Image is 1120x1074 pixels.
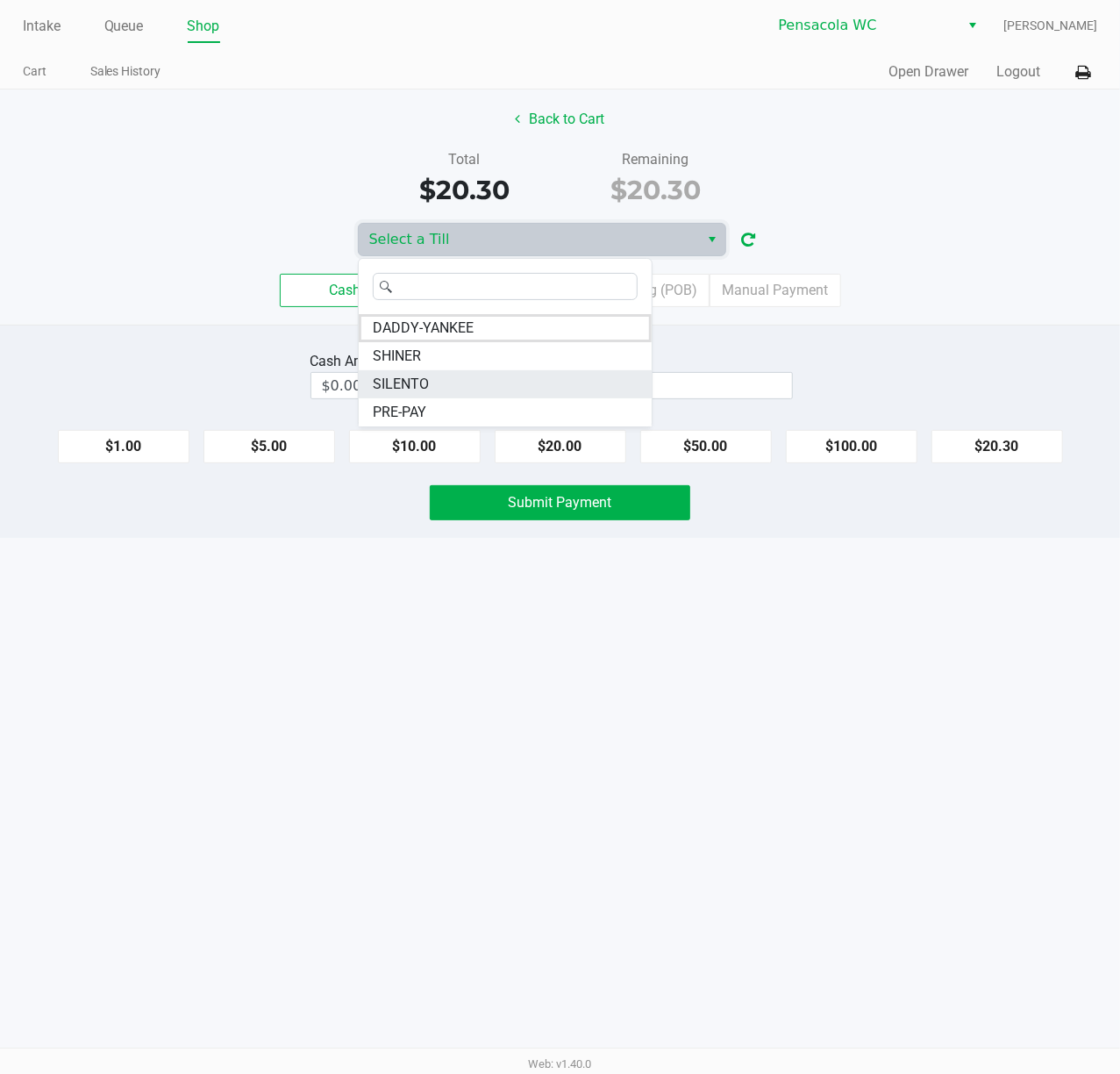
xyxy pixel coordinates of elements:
button: $20.00 [495,430,626,463]
a: Shop [188,14,220,39]
div: $20.30 [574,170,738,210]
div: Remaining [574,149,738,170]
span: PRE-PAY [373,402,426,423]
button: $50.00 [640,430,772,463]
button: Logout [996,61,1040,82]
a: Queue [104,14,144,39]
a: Sales History [90,61,161,82]
span: SHINER [373,346,421,367]
button: $1.00 [58,430,189,463]
button: Open Drawer [888,61,968,82]
a: Intake [23,14,61,39]
div: Cash Amount [310,351,402,372]
label: Manual Payment [710,274,841,307]
button: Select [700,224,725,255]
span: [PERSON_NAME] [1003,17,1097,35]
span: Submit Payment [509,494,612,511]
span: Select a Till [369,229,689,250]
button: Select [959,10,985,41]
button: $20.30 [931,430,1063,463]
span: Pensacola WC [778,15,949,36]
div: Total [382,149,547,170]
span: Web: v1.40.0 [529,1057,592,1070]
button: Back to Cart [504,103,617,136]
label: Cash [280,274,411,307]
button: $5.00 [203,430,335,463]
button: Submit Payment [430,485,690,520]
span: SILENTO [373,374,429,395]
button: $10.00 [349,430,481,463]
a: Cart [23,61,46,82]
button: $100.00 [786,430,917,463]
span: DADDY-YANKEE [373,318,474,339]
div: $20.30 [382,170,547,210]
